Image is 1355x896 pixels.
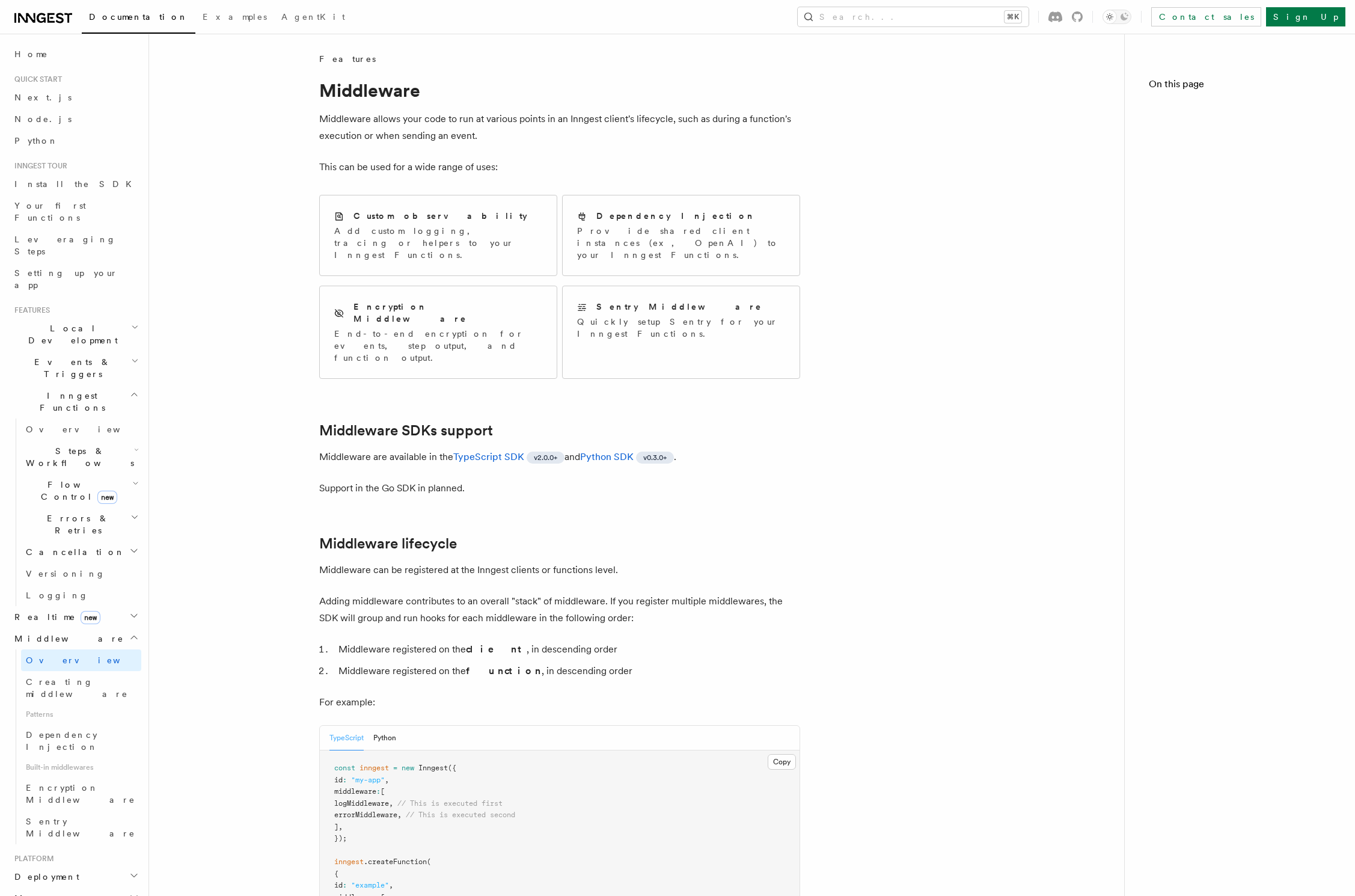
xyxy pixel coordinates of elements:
[334,834,347,842] span: });
[577,316,785,340] p: Quickly setup Sentry for your Inngest Functions.
[10,108,141,130] a: Node.js
[10,43,141,65] a: Home
[81,611,100,624] span: new
[10,262,141,296] a: Setting up your app
[10,385,141,419] button: Inngest Functions
[562,195,800,276] a: Dependency InjectionProvide shared client instances (ex, OpenAI) to your Inngest Functions.
[335,663,800,680] li: Middleware registered on the , in descending order
[10,130,141,152] a: Python
[319,562,800,578] p: Middleware can be registered at the Inngest clients or functions level.
[21,546,125,558] span: Cancellation
[643,453,667,462] span: v0.3.0+
[351,776,385,784] span: "my-app"
[10,611,100,623] span: Realtime
[1103,10,1131,24] button: Toggle dark mode
[448,764,456,772] span: ({
[334,870,338,878] span: {
[26,655,150,665] span: Overview
[1151,7,1261,26] a: Contact sales
[376,787,381,796] span: :
[397,799,503,808] span: // This is executed first
[373,726,396,750] button: Python
[26,591,88,600] span: Logging
[319,79,800,101] h1: Middleware
[596,301,762,313] h2: Sentry Middleware
[453,451,524,462] a: TypeScript SDK
[203,12,267,22] span: Examples
[10,419,141,606] div: Inngest Functions
[406,811,515,819] span: // This is executed second
[402,764,414,772] span: new
[334,881,343,889] span: id
[10,866,141,888] button: Deployment
[577,225,785,261] p: Provide shared client instances (ex, OpenAI) to your Inngest Functions.
[334,764,355,772] span: const
[319,449,800,465] p: Middleware are available in the and .
[274,4,352,32] a: AgentKit
[334,823,338,831] span: ]
[343,776,347,784] span: :
[768,754,796,770] button: Copy
[97,491,117,504] span: new
[334,776,343,784] span: id
[10,628,141,649] button: Middleware
[580,451,634,462] a: Python SDK
[466,665,542,677] strong: function
[14,235,116,256] span: Leveraging Steps
[14,179,139,189] span: Install the SDK
[319,593,800,627] p: Adding middleware contributes to an overall "stack" of middleware. If you register multiple middl...
[334,787,376,796] span: middleware
[14,93,72,102] span: Next.js
[21,541,141,563] button: Cancellation
[21,508,141,541] button: Errors & Retries
[338,823,343,831] span: ,
[10,195,141,229] a: Your first Functions
[364,858,427,866] span: .createFunction
[319,480,800,497] p: Support in the Go SDK in planned.
[21,724,141,758] a: Dependency Injection
[389,881,393,889] span: ,
[26,425,150,434] span: Overview
[281,12,345,22] span: AgentKit
[21,479,132,503] span: Flow Control
[10,318,141,351] button: Local Development
[466,643,527,655] strong: client
[14,201,86,222] span: Your first Functions
[10,854,54,864] span: Platform
[21,758,141,777] span: Built-in middlewares
[319,286,557,379] a: Encryption MiddlewareEnd-to-end encryption for events, step output, and function output.
[1266,7,1345,26] a: Sign Up
[14,114,72,124] span: Node.js
[26,730,98,752] span: Dependency Injection
[319,694,800,711] p: For example:
[14,136,58,146] span: Python
[319,53,376,65] span: Features
[14,48,48,60] span: Home
[10,356,131,380] span: Events & Triggers
[319,535,457,552] a: Middleware lifecycle
[334,811,397,819] span: errorMiddleware
[596,210,756,222] h2: Dependency Injection
[195,4,274,32] a: Examples
[335,641,800,658] li: Middleware registered on the , in descending order
[353,301,542,325] h2: Encryption Middleware
[82,4,195,34] a: Documentation
[1005,11,1021,23] kbd: ⌘K
[393,764,397,772] span: =
[418,764,448,772] span: Inngest
[562,286,800,379] a: Sentry MiddlewareQuickly setup Sentry for your Inngest Functions.
[397,811,402,819] span: ,
[10,390,130,414] span: Inngest Functions
[21,563,141,585] a: Versioning
[329,726,364,750] button: TypeScript
[21,419,141,440] a: Overview
[26,677,128,699] span: Creating middleware
[351,881,389,889] span: "example"
[21,512,130,536] span: Errors & Retries
[21,445,134,469] span: Steps & Workflows
[10,173,141,195] a: Install the SDK
[1149,77,1331,96] h4: On this page
[26,569,105,578] span: Versioning
[21,671,141,705] a: Creating middleware
[319,422,493,439] a: Middleware SDKs support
